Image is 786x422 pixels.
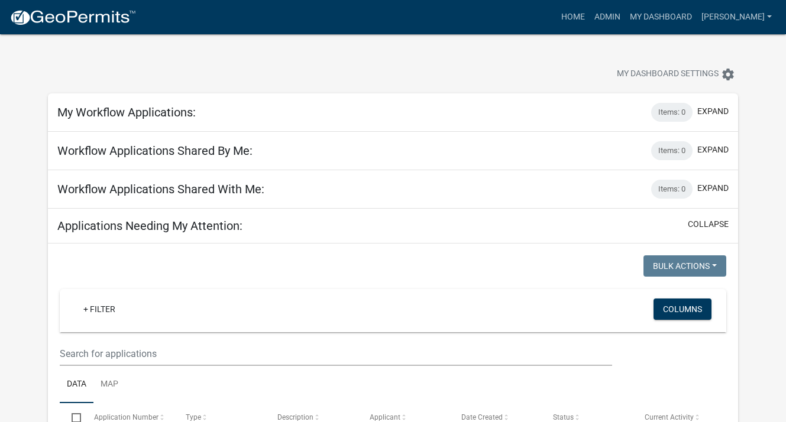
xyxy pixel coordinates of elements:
[57,105,196,119] h5: My Workflow Applications:
[57,144,253,158] h5: Workflow Applications Shared By Me:
[617,67,719,82] span: My Dashboard Settings
[625,6,697,28] a: My Dashboard
[186,413,201,421] span: Type
[370,413,400,421] span: Applicant
[654,298,711,320] button: Columns
[697,6,777,28] a: [PERSON_NAME]
[57,182,264,196] h5: Workflow Applications Shared With Me:
[94,413,159,421] span: Application Number
[60,366,93,404] a: Data
[688,218,729,231] button: collapse
[553,413,574,421] span: Status
[74,298,125,320] a: + Filter
[57,219,242,233] h5: Applications Needing My Attention:
[697,105,729,118] button: expand
[93,366,125,404] a: Map
[651,103,693,122] div: Items: 0
[461,413,503,421] span: Date Created
[721,67,735,82] i: settings
[277,413,313,421] span: Description
[645,413,694,421] span: Current Activity
[607,63,745,86] button: My Dashboard Settingssettings
[643,255,726,277] button: Bulk Actions
[651,180,693,199] div: Items: 0
[557,6,590,28] a: Home
[697,182,729,194] button: expand
[590,6,625,28] a: Admin
[60,342,612,366] input: Search for applications
[651,141,693,160] div: Items: 0
[697,144,729,156] button: expand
